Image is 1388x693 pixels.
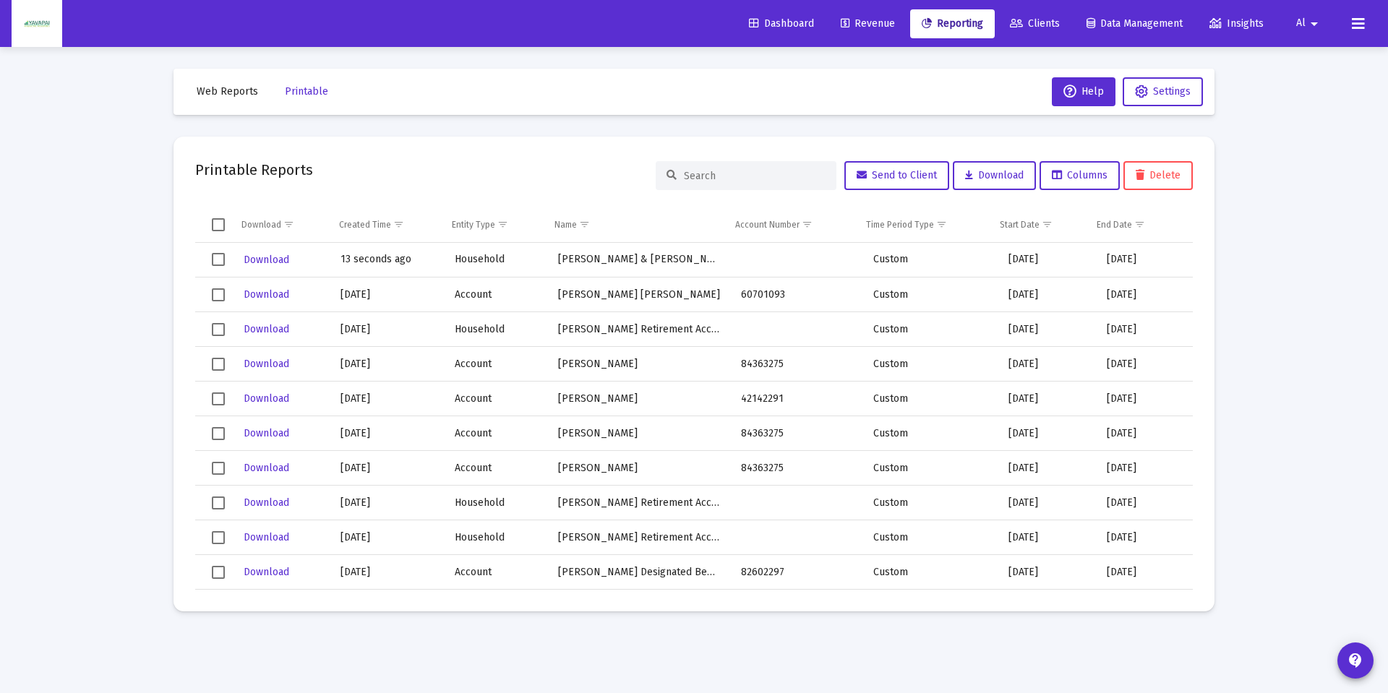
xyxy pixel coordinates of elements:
td: Column Download [231,207,329,242]
button: Download [242,561,291,582]
div: Select row [212,288,225,301]
div: Download [241,219,281,231]
div: Select row [212,253,225,266]
div: Entity Type [452,219,495,231]
td: [DATE] [998,243,1097,277]
button: Download [242,457,291,478]
span: Download [244,462,289,474]
span: Download [965,169,1024,181]
span: Delete [1136,169,1181,181]
div: Select row [212,496,225,509]
span: Show filter options for column 'Account Number' [802,219,813,230]
td: [PERSON_NAME] [548,416,731,451]
span: Download [244,392,289,405]
td: [DATE] [1097,486,1193,520]
td: [DATE] [998,451,1097,486]
td: Column Start Date [990,207,1087,242]
span: Settings [1153,85,1191,98]
td: [DATE] [998,520,1097,555]
button: Help [1052,77,1115,106]
td: [PERSON_NAME] [PERSON_NAME] [548,277,731,312]
td: [DATE] [1097,347,1193,382]
div: Data grid [195,207,1193,590]
td: [DATE] [330,347,445,382]
td: [DATE] [1097,416,1193,451]
td: Account [445,347,548,382]
td: Bradley, Thomas & Teresa Household [548,243,731,277]
span: Show filter options for column 'Download' [283,219,294,230]
div: Select all [212,218,225,231]
a: Insights [1198,9,1275,38]
a: Revenue [829,9,907,38]
td: Account [445,416,548,451]
td: Account [445,277,548,312]
td: Custom [863,555,998,590]
button: Download [242,492,291,513]
span: Show filter options for column 'Time Period Type' [936,219,947,230]
td: [DATE] [330,486,445,520]
td: [DATE] [330,416,445,451]
span: Send to Client [857,169,937,181]
h2: Printable Reports [195,158,313,181]
button: Download [242,319,291,340]
td: [DATE] [1097,382,1193,416]
div: Select row [212,427,225,440]
a: Dashboard [737,9,826,38]
td: [DATE] [998,416,1097,451]
input: Search [684,170,826,182]
td: [DATE] [998,590,1097,624]
span: Show filter options for column 'Created Time' [393,219,404,230]
td: Column Time Period Type [856,207,990,242]
td: Custom [863,590,998,624]
span: Download [244,323,289,335]
td: 84363275 [731,451,863,486]
td: [PERSON_NAME] Retirement Accounts [548,486,731,520]
button: Al [1279,9,1340,38]
span: Dashboard [749,17,814,30]
span: Reporting [922,17,983,30]
td: [PERSON_NAME] Designated Bene Plan [548,590,731,624]
button: Download [242,527,291,548]
div: Name [554,219,577,231]
div: Select row [212,566,225,579]
span: Download [244,531,289,543]
span: Show filter options for column 'Start Date' [1042,219,1053,230]
td: 82602297 [731,590,863,624]
div: Start Date [1000,219,1040,231]
button: Web Reports [185,77,270,106]
span: Al [1296,17,1306,30]
span: Clients [1010,17,1060,30]
div: Select row [212,392,225,405]
td: Custom [863,277,998,312]
span: Download [244,288,289,301]
td: Column Created Time [329,207,442,242]
span: Show filter options for column 'End Date' [1134,219,1145,230]
td: [PERSON_NAME] Retirement Accounts [548,520,731,555]
span: Data Management [1087,17,1183,30]
span: Help [1063,85,1104,98]
td: [DATE] [330,277,445,312]
div: Select row [212,531,225,544]
td: Custom [863,520,998,555]
button: Download [242,388,291,409]
td: [DATE] [1097,520,1193,555]
td: [DATE] [1097,243,1193,277]
button: Columns [1040,161,1120,190]
button: Download [242,284,291,305]
td: Household [445,243,548,277]
button: Download [953,161,1036,190]
td: Custom [863,382,998,416]
button: Download [242,423,291,444]
td: 42142291 [731,382,863,416]
button: Send to Client [844,161,949,190]
td: [PERSON_NAME] [548,382,731,416]
td: [DATE] [330,312,445,347]
td: Column Entity Type [442,207,544,242]
td: [DATE] [1097,555,1193,590]
td: Household [445,486,548,520]
button: Download [242,249,291,270]
div: Account Number [735,219,800,231]
button: Printable [273,77,340,106]
td: [DATE] [330,451,445,486]
td: [PERSON_NAME] Designated Bene Plan [548,555,731,590]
